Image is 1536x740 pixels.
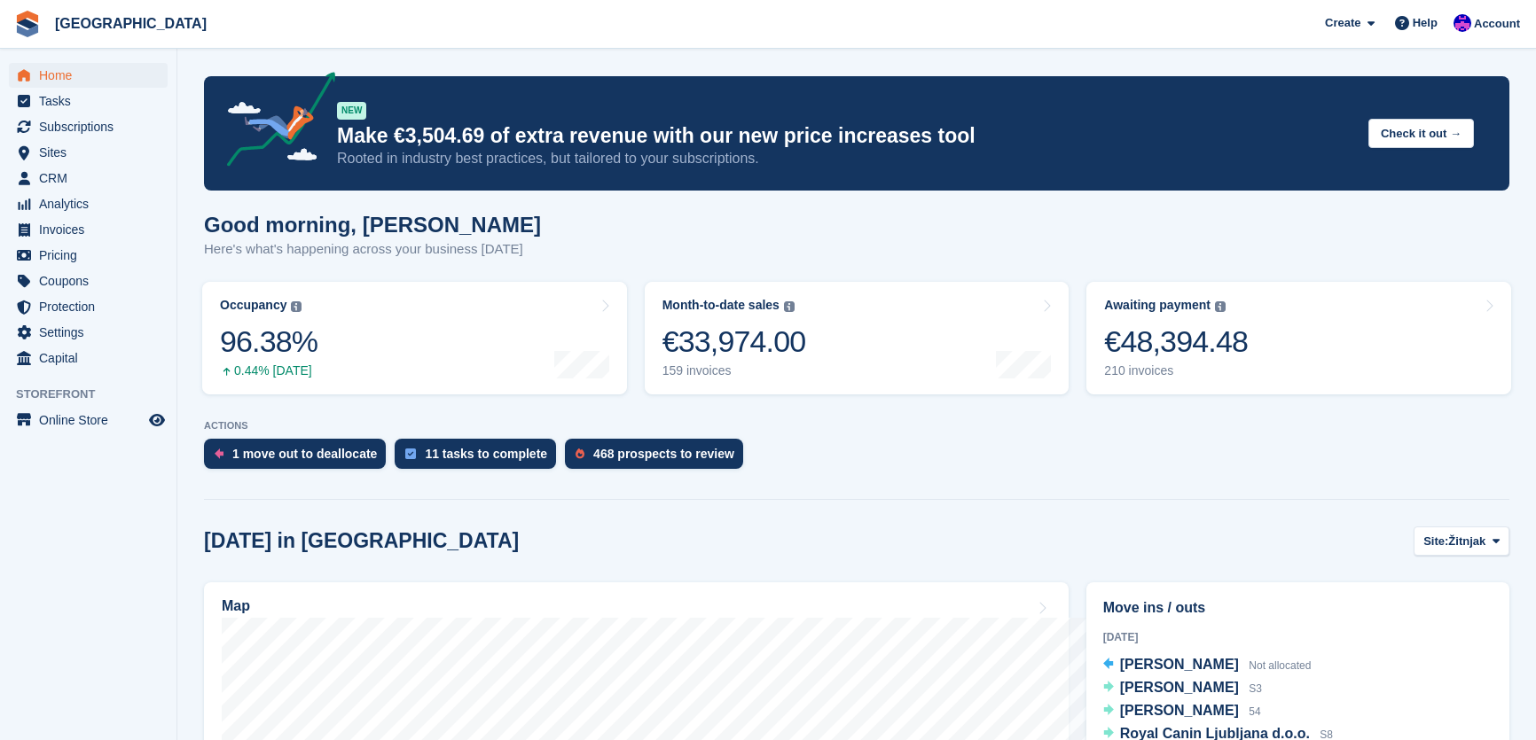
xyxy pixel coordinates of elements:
a: [PERSON_NAME] 54 [1103,700,1261,723]
a: menu [9,320,168,345]
a: Month-to-date sales €33,974.00 159 invoices [645,282,1070,394]
img: icon-info-grey-7440780725fd019a000dd9b08b2336e03edf1995a4989e88bcd33f0948082b44.svg [1215,301,1226,312]
div: NEW [337,102,366,120]
a: menu [9,346,168,370]
a: menu [9,166,168,191]
h1: Good morning, [PERSON_NAME] [204,213,541,237]
span: [PERSON_NAME] [1120,680,1239,695]
span: Account [1474,15,1520,33]
span: Sites [39,140,145,165]
a: menu [9,217,168,242]
img: prospect-51fa495bee0391a8d652442698ab0144808aea92771e9ea1ae160a38d050c398.svg [576,448,584,459]
img: task-75834270c22a3079a89374b754ae025e5fb1db73e45f91037f5363f120a921f8.svg [405,448,416,459]
a: 11 tasks to complete [395,439,565,478]
a: menu [9,89,168,113]
div: 96.38% [220,323,317,360]
button: Site: Žitnjak [1414,526,1509,556]
div: 210 invoices [1104,363,1248,378]
div: Month-to-date sales [662,298,780,313]
a: menu [9,243,168,268]
span: Protection [39,294,145,319]
h2: [DATE] in [GEOGRAPHIC_DATA] [204,529,519,553]
p: Here's what's happening across your business [DATE] [204,239,541,260]
img: price-adjustments-announcement-icon-8257ccfd72463d97f412b2fc003d46551f7dbcb40ab6d574587a9cd5c0d94... [212,72,336,173]
div: Occupancy [220,298,286,313]
span: 54 [1249,705,1260,718]
div: Awaiting payment [1104,298,1211,313]
span: Online Store [39,408,145,432]
a: [GEOGRAPHIC_DATA] [48,9,214,38]
span: Pricing [39,243,145,268]
span: CRM [39,166,145,191]
a: 468 prospects to review [565,439,752,478]
div: 468 prospects to review [593,447,734,461]
img: stora-icon-8386f47178a22dfd0bd8f6a31ec36ba5ce8667c1dd55bd0f319d3a0aa187defe.svg [14,11,41,37]
div: [DATE] [1103,629,1493,645]
span: Settings [39,320,145,345]
p: Rooted in industry best practices, but tailored to your subscriptions. [337,149,1354,168]
a: menu [9,191,168,216]
a: menu [9,269,168,293]
p: Make €3,504.69 of extra revenue with our new price increases tool [337,123,1354,149]
div: 159 invoices [662,363,806,378]
span: Tasks [39,89,145,113]
a: Awaiting payment €48,394.48 210 invoices [1086,282,1511,394]
img: Ivan Gačić [1454,14,1471,32]
span: Create [1325,14,1360,32]
a: [PERSON_NAME] Not allocated [1103,654,1312,677]
a: menu [9,408,168,432]
span: Capital [39,346,145,370]
a: menu [9,63,168,88]
a: Preview store [146,409,168,431]
a: menu [9,294,168,319]
span: [PERSON_NAME] [1120,657,1239,672]
div: 0.44% [DATE] [220,363,317,378]
span: Žitnjak [1448,533,1485,550]
span: Invoices [39,217,145,242]
h2: Move ins / outs [1103,597,1493,619]
button: Check it out → [1368,119,1474,148]
a: 1 move out to deallocate [204,439,395,478]
img: icon-info-grey-7440780725fd019a000dd9b08b2336e03edf1995a4989e88bcd33f0948082b44.svg [784,301,795,312]
div: 11 tasks to complete [425,447,547,461]
span: Analytics [39,191,145,216]
span: S3 [1249,682,1262,695]
span: Site: [1423,533,1448,550]
a: [PERSON_NAME] S3 [1103,677,1262,700]
div: €48,394.48 [1104,323,1248,360]
span: Subscriptions [39,114,145,139]
img: move_outs_to_deallocate_icon-f764333ba52eb49d3ac5e1228854f67142a1ed5810a6f6cc68b1a99e826820c5.svg [215,448,223,459]
span: Home [39,63,145,88]
img: icon-info-grey-7440780725fd019a000dd9b08b2336e03edf1995a4989e88bcd33f0948082b44.svg [291,301,302,312]
span: Storefront [16,386,176,403]
div: €33,974.00 [662,323,806,360]
a: menu [9,140,168,165]
span: [PERSON_NAME] [1120,703,1239,718]
a: menu [9,114,168,139]
h2: Map [222,598,250,614]
span: Help [1413,14,1438,32]
p: ACTIONS [204,420,1509,432]
span: Coupons [39,269,145,293]
div: 1 move out to deallocate [232,447,377,461]
span: Not allocated [1249,659,1311,672]
a: Occupancy 96.38% 0.44% [DATE] [202,282,627,394]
